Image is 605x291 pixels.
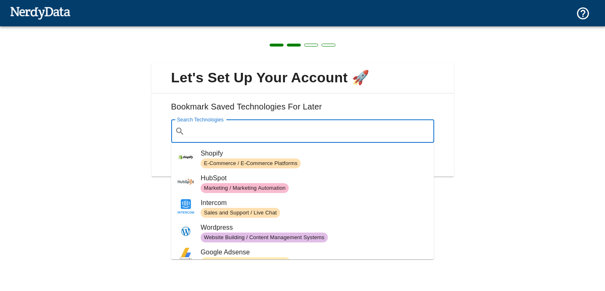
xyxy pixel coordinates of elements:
span: Intercom [201,198,428,208]
span: Shopify [201,149,428,158]
span: Google Adsense [201,247,428,257]
span: Let's Set Up Your Account 🚀 [158,69,447,86]
span: Website Building / Content Management Systems [201,234,328,242]
img: NerdyData.com [10,5,70,21]
button: Support and Documentation [571,1,595,26]
span: Advertising / Publisher Ad Servers [201,258,291,266]
span: Sales and Support / Live Chat [201,209,280,217]
label: Search Technologies [177,116,223,123]
span: Marketing / Marketing Automation [201,184,289,192]
iframe: Drift Widget Chat Controller [564,248,595,279]
span: E-Commerce / E-Commerce Platforms [201,160,301,168]
h6: Bookmark Saved Technologies For Later [158,100,447,120]
span: Wordpress [201,223,428,233]
span: HubSpot [201,173,428,183]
